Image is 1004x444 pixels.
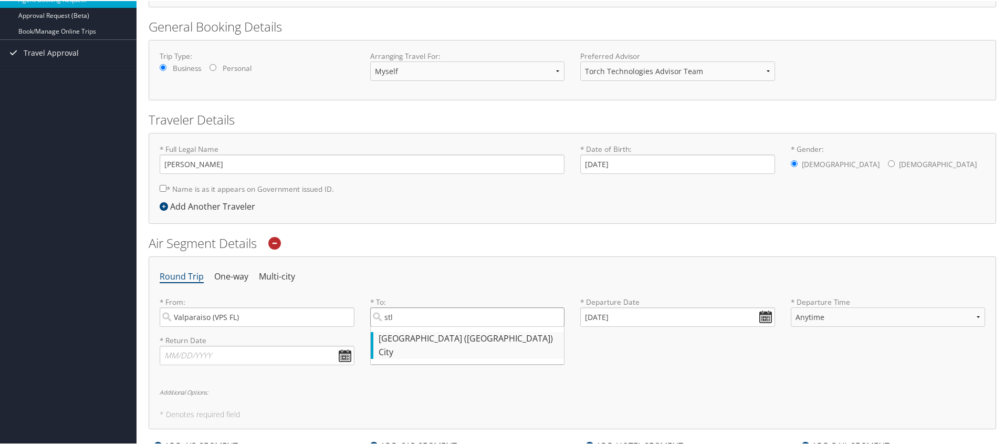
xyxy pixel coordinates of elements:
[149,110,996,128] h2: Traveler Details
[580,153,775,173] input: * Date of Birth:
[370,296,565,326] label: * To:
[149,233,996,251] h2: Air Segment Details
[791,159,798,166] input: * Gender:[DEMOGRAPHIC_DATA][DEMOGRAPHIC_DATA]
[791,143,986,174] label: * Gender:
[899,153,977,173] label: [DEMOGRAPHIC_DATA]
[160,296,354,326] label: * From:
[173,62,201,73] label: Business
[160,306,354,326] input: City or Airport Code
[214,266,248,285] li: One-way
[370,50,565,60] label: Arranging Travel For:
[160,178,334,198] label: * Name is as it appears on Government issued ID.
[379,331,559,345] div: [GEOGRAPHIC_DATA] ([GEOGRAPHIC_DATA])
[580,50,775,60] label: Preferred Advisor
[160,334,354,345] label: * Return Date
[160,184,166,191] input: * Name is as it appears on Government issued ID.
[160,143,564,173] label: * Full Legal Name
[160,345,354,364] input: MM/DD/YYYY
[791,296,986,334] label: * Departure Time
[160,199,260,212] div: Add Another Traveler
[791,306,986,326] select: * Departure Time
[160,50,354,60] label: Trip Type:
[259,266,295,285] li: Multi-city
[888,159,895,166] input: * Gender:[DEMOGRAPHIC_DATA][DEMOGRAPHIC_DATA]
[160,266,204,285] li: Round Trip
[160,388,985,394] h6: Additional Options:
[379,345,559,358] div: City
[580,296,775,306] label: * Departure Date
[580,306,775,326] input: MM/DD/YYYY
[149,17,996,35] h2: General Booking Details
[24,39,79,65] span: Travel Approval
[370,306,565,326] input: [GEOGRAPHIC_DATA] ([GEOGRAPHIC_DATA])City
[223,62,252,73] label: Personal
[160,153,564,173] input: * Full Legal Name
[580,143,775,173] label: * Date of Birth:
[802,153,880,173] label: [DEMOGRAPHIC_DATA]
[160,410,985,417] h5: * Denotes required field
